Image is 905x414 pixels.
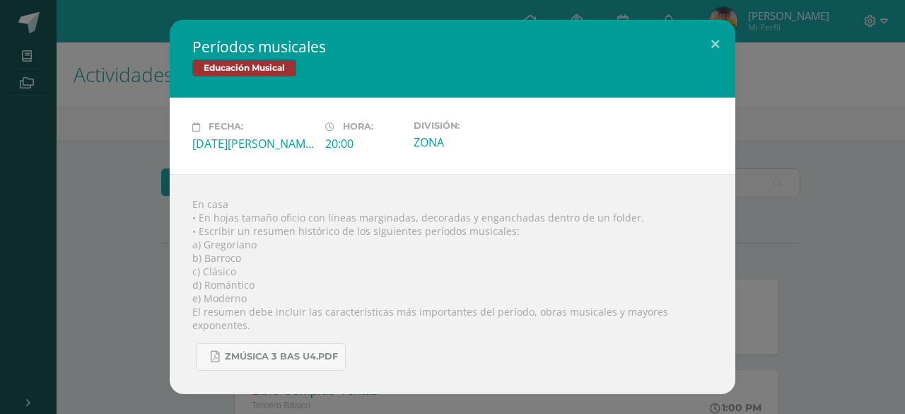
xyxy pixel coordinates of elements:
[414,134,535,150] div: ZONA
[196,343,346,371] a: Zmúsica 3 Bas U4.pdf
[192,136,314,151] div: [DATE][PERSON_NAME]
[209,122,243,132] span: Fecha:
[192,59,296,76] span: Educación Musical
[325,136,402,151] div: 20:00
[170,174,735,394] div: En casa • En hojas tamaño oficio con líneas marginadas, decoradas y enganchadas dentro de un fold...
[225,351,338,362] span: Zmúsica 3 Bas U4.pdf
[192,37,713,57] h2: Períodos musicales
[343,122,373,132] span: Hora:
[695,20,735,68] button: Close (Esc)
[414,120,535,131] label: División:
